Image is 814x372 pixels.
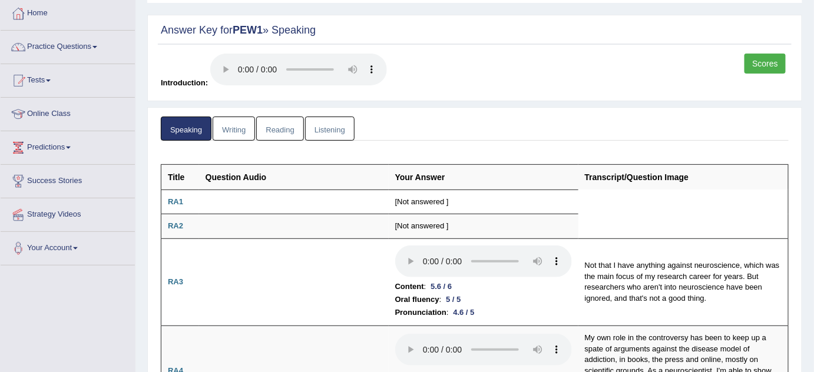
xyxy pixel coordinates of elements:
[744,54,786,74] a: Scores
[449,307,479,319] div: 4.6 / 5
[305,117,355,141] a: Listening
[161,78,208,87] span: Introduction:
[389,164,578,190] th: Your Answer
[426,281,456,293] div: 5.6 / 6
[199,164,389,190] th: Question Audio
[389,214,578,239] td: [Not answered ]
[168,221,183,230] b: RA2
[168,277,183,286] b: RA3
[395,306,572,319] li: :
[395,293,439,306] b: Oral fluency
[1,31,135,60] a: Practice Questions
[578,164,789,190] th: Transcript/Question Image
[233,24,263,36] strong: PEW1
[395,280,424,293] b: Content
[1,98,135,127] a: Online Class
[441,294,465,306] div: 5 / 5
[578,238,789,326] td: Not that I have anything against neuroscience, which was the main focus of my research career for...
[161,164,199,190] th: Title
[1,232,135,261] a: Your Account
[1,64,135,94] a: Tests
[161,25,789,36] h2: Answer Key for » Speaking
[395,280,572,293] li: :
[395,293,572,306] li: :
[213,117,255,141] a: Writing
[389,190,578,214] td: [Not answered ]
[1,198,135,228] a: Strategy Videos
[1,165,135,194] a: Success Stories
[256,117,303,141] a: Reading
[161,117,211,141] a: Speaking
[168,197,183,206] b: RA1
[1,131,135,161] a: Predictions
[395,306,446,319] b: Pronunciation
